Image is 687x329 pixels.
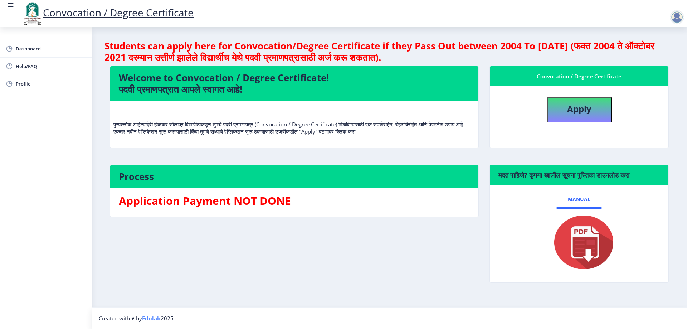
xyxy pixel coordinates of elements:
[16,79,86,88] span: Profile
[568,197,590,202] span: Manual
[544,214,615,271] img: pdf.png
[16,62,86,71] span: Help/FAQ
[119,194,470,208] h3: Application Payment NOT DONE
[567,103,591,115] b: Apply
[113,106,475,135] p: पुण्यश्लोक अहिल्यादेवी होळकर सोलापूर विद्यापीठाकडून तुमचे पदवी प्रमाणपत्र (Convocation / Degree C...
[21,6,194,19] a: Convocation / Degree Certificate
[556,191,602,208] a: Manual
[119,72,470,95] h4: Welcome to Convocation / Degree Certificate! पदवी प्रमाणपत्रात आपले स्वागत आहे!
[16,44,86,53] span: Dashboard
[547,97,612,122] button: Apply
[142,315,161,322] a: Edulab
[99,315,174,322] span: Created with ♥ by 2025
[104,40,674,63] h4: Students can apply here for Convocation/Degree Certificate if they Pass Out between 2004 To [DATE...
[498,72,660,81] div: Convocation / Degree Certificate
[498,171,660,179] h6: मदत पाहिजे? कृपया खालील सूचना पुस्तिका डाउनलोड करा
[21,1,43,26] img: logo
[119,171,470,182] h4: Process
